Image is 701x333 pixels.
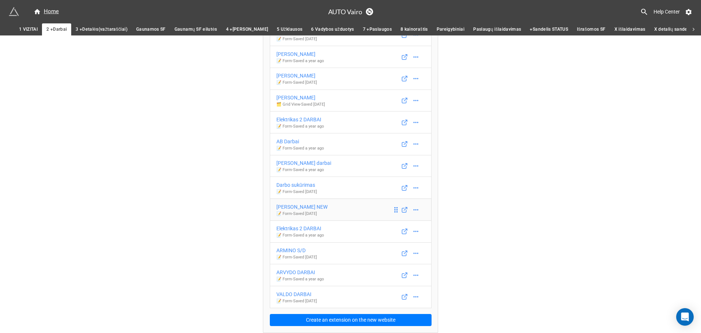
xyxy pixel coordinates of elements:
a: Elektrikas 2 DARBAI📝 Form-Saved a year ago [270,220,432,243]
div: Open Intercom Messenger [676,308,694,326]
span: Pareigybiniai [437,26,465,33]
a: ARMINO S/D📝 Form-Saved [DATE] [270,242,432,265]
a: Elektrikas 2 DARBAI📝 Form-Saved a year ago [270,111,432,133]
div: [PERSON_NAME] [276,50,324,58]
a: [PERSON_NAME]📝 Form-Saved a year ago [270,46,432,68]
p: 📝 Form - Saved a year ago [276,145,324,151]
div: Home [34,7,59,16]
p: 📝 Form - Saved a year ago [276,232,324,238]
div: AB Darbai [276,137,324,145]
span: 5 Užklausos [277,26,302,33]
div: [PERSON_NAME] [276,72,317,80]
span: 6 Vadybos užduotys [311,26,354,33]
a: VALDO DARBAI📝 Form-Saved [DATE] [270,286,432,308]
a: [PERSON_NAME]🗂️ Grid View-Saved [DATE] [270,90,432,112]
img: miniextensions-icon.73ae0678.png [9,7,19,17]
a: [PERSON_NAME]📝 Form-Saved [DATE] [270,68,432,90]
span: X išlaidavimas [614,26,646,33]
div: Darbo sukūrimas [276,181,317,189]
div: Elektrikas 2 DARBAI [276,116,324,124]
a: [PERSON_NAME] NEW📝 Form-Saved [DATE] [270,198,432,221]
span: 4 +[PERSON_NAME] [226,26,268,33]
p: 📝 Form - Saved [DATE] [276,211,327,217]
div: [PERSON_NAME] darbai [276,159,331,167]
a: ARVYDO DARBAI📝 Form-Saved a year ago [270,264,432,286]
a: AB Darbai📝 Form-Saved a year ago [270,133,432,155]
h3: AUTO Vairo [328,8,362,15]
p: 📝 Form - Saved a year ago [276,58,324,64]
a: [PERSON_NAME] darbai📝 Form-Saved a year ago [270,155,432,177]
div: ARVYDO DARBAI [276,268,324,276]
p: 📝 Form - Saved [DATE] [276,36,317,42]
span: +Sandelis STATUS [530,26,568,33]
div: [PERSON_NAME] [276,94,325,102]
p: 📝 Form - Saved [DATE] [276,298,317,304]
p: 📝 Form - Saved a year ago [276,124,324,129]
span: 1 VIZITAI [19,26,38,33]
span: Gaunamų SF eilutės [175,26,217,33]
div: [PERSON_NAME] NEW [276,203,327,211]
span: 8 kainoraštis [401,26,428,33]
a: Help Center [648,5,685,18]
div: scrollable auto tabs example [15,23,686,35]
span: 7 +Paslaugos [363,26,392,33]
span: Išrašomos SF [577,26,605,33]
div: VALDO DARBAI [276,290,317,298]
a: Sync Base Structure [366,8,373,15]
p: 📝 Form - Saved [DATE] [276,189,317,195]
p: 📝 Form - Saved [DATE] [276,80,317,86]
span: Paslaugų išlaidavimas [473,26,521,33]
div: ARMINO S/D [276,246,317,254]
button: Create an extension on the new website [270,314,432,326]
div: Elektrikas 2 DARBAI [276,224,324,232]
span: X detalių sandelis [654,26,692,33]
p: 🗂️ Grid View - Saved [DATE] [276,102,325,107]
span: Gaunamos SF [136,26,166,33]
a: Darbo sukūrimas📝 Form-Saved [DATE] [270,177,432,199]
p: 📝 Form - Saved a year ago [276,167,331,173]
a: Home [29,7,63,16]
span: 2 +Darbai [46,26,67,33]
p: 📝 Form - Saved a year ago [276,276,324,282]
span: 3 +Detalės(važtaraščiai) [76,26,127,33]
p: 📝 Form - Saved [DATE] [276,254,317,260]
